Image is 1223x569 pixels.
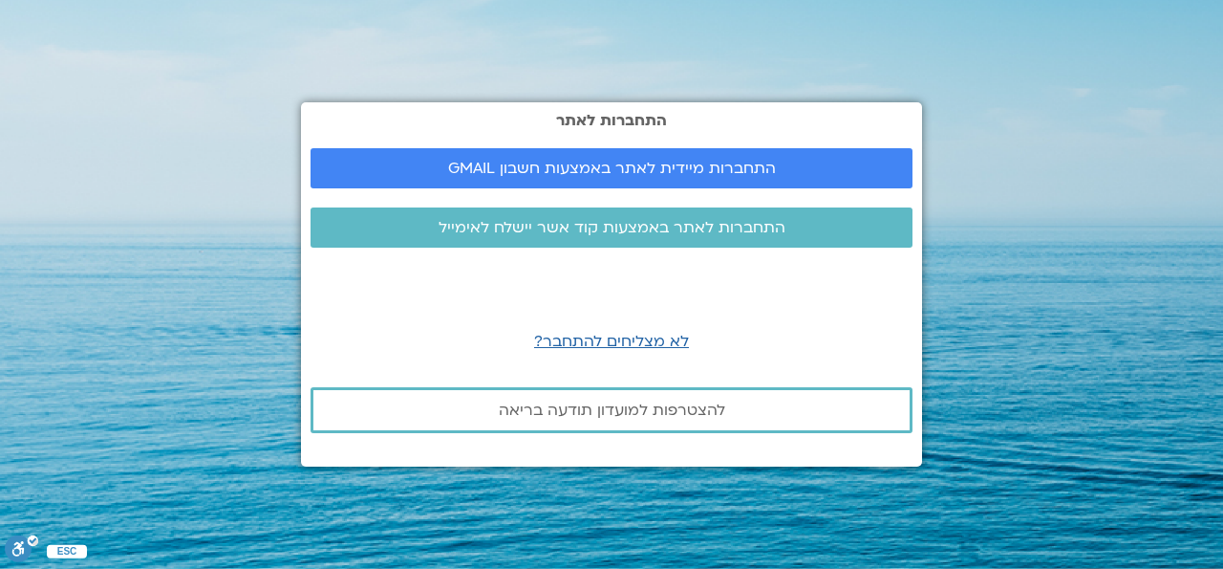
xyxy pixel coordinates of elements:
h2: התחברות לאתר [311,112,912,129]
a: התחברות לאתר באמצעות קוד אשר יישלח לאימייל [311,208,912,248]
a: לא מצליחים להתחבר? [534,331,689,352]
a: להצטרפות למועדון תודעה בריאה [311,387,912,433]
span: להצטרפות למועדון תודעה בריאה [499,402,725,419]
span: התחברות מיידית לאתר באמצעות חשבון GMAIL [448,160,776,177]
a: התחברות מיידית לאתר באמצעות חשבון GMAIL [311,148,912,188]
span: התחברות לאתר באמצעות קוד אשר יישלח לאימייל [439,219,785,236]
